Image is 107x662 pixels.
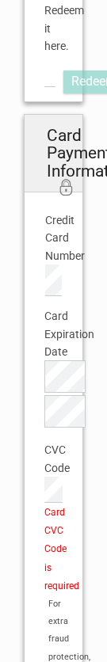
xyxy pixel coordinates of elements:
[58,180,75,199] i: 256bit encryption
[67,25,86,44] button: Open LiveChat chat widget
[44,507,79,592] span: Card CVC Code is required
[45,211,62,264] label: Credit Card Number
[25,115,82,192] h2: Card Payment Information
[44,307,63,360] label: Card Expiration Date
[44,441,63,477] label: CVC Code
